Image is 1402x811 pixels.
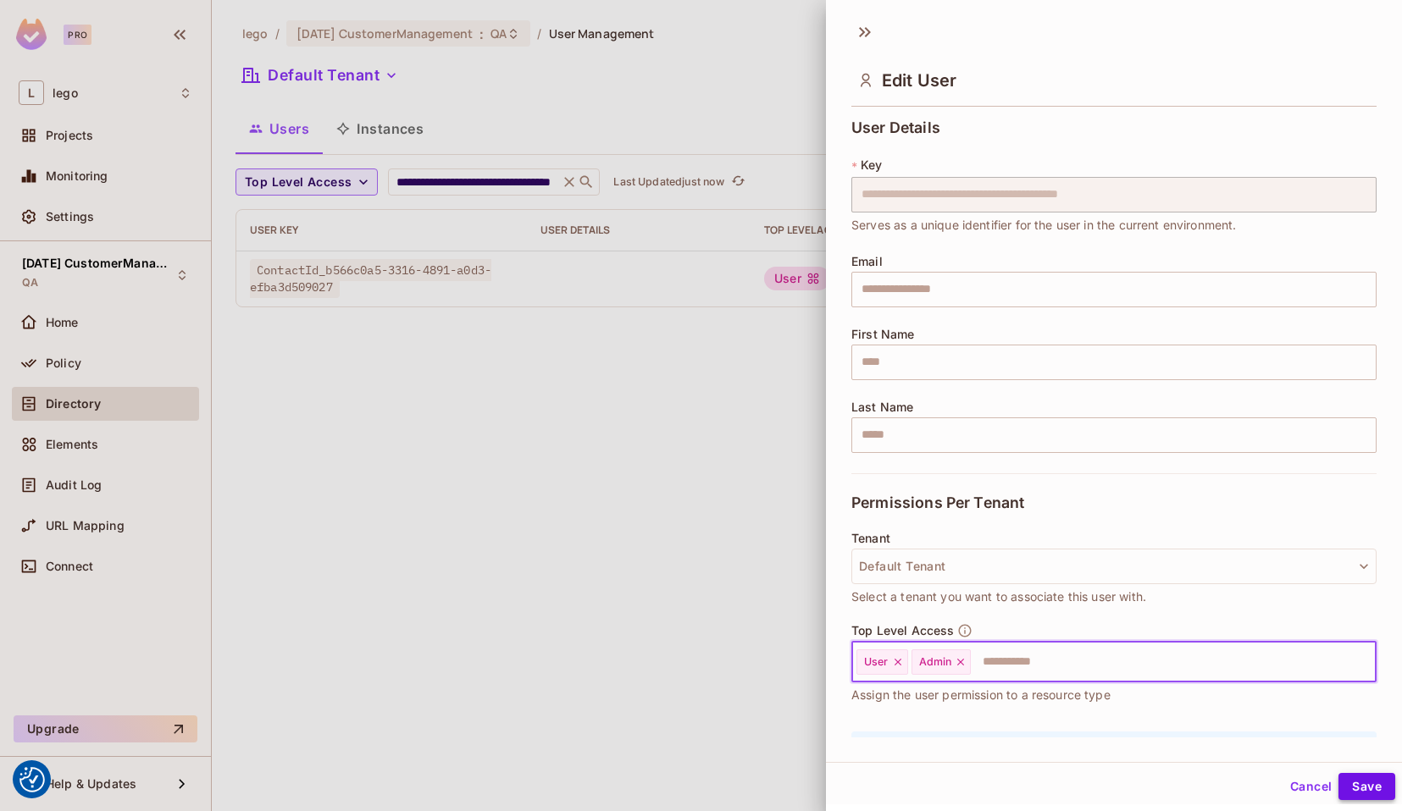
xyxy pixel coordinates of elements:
[851,549,1377,584] button: Default Tenant
[851,532,890,545] span: Tenant
[851,255,883,268] span: Email
[851,494,1024,511] span: Permissions Per Tenant
[19,767,45,792] button: Consent Preferences
[856,649,908,675] div: User
[851,119,940,136] span: User Details
[864,655,889,669] span: User
[919,655,952,669] span: Admin
[912,649,972,675] div: Admin
[851,328,915,341] span: First Name
[851,588,1146,606] span: Select a tenant you want to associate this user with.
[851,216,1237,234] span: Serves as a unique identifier for the user in the current environment.
[1338,773,1395,800] button: Save
[851,624,954,637] span: Top Level Access
[1367,659,1371,663] button: Open
[861,158,882,172] span: Key
[851,400,913,414] span: Last Name
[882,70,956,91] span: Edit User
[1283,773,1338,800] button: Cancel
[851,686,1111,704] span: Assign the user permission to a resource type
[19,767,45,792] img: Revisit consent button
